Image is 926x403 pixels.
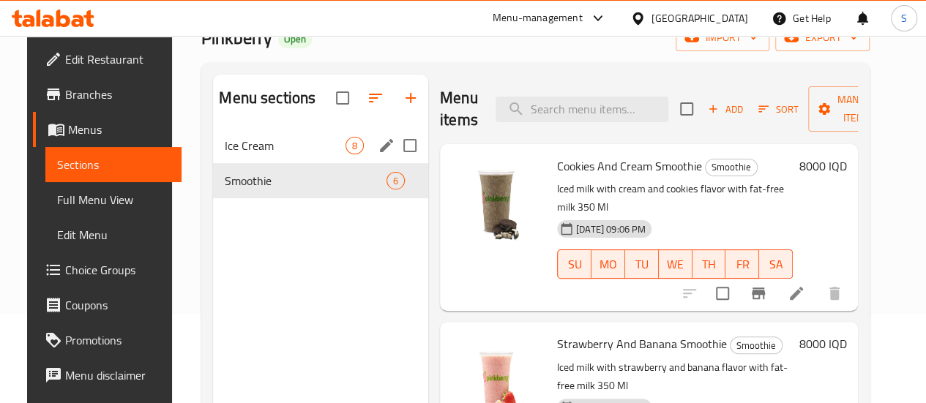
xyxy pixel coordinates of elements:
button: Manage items [808,86,906,132]
span: TH [698,254,720,275]
span: Sort items [749,98,808,121]
div: Smoothie [705,159,758,176]
a: Branches [33,77,182,112]
h6: 8000 IQD [799,156,846,176]
div: items [387,172,405,189]
span: Pinkberry [201,21,272,54]
a: Edit menu item [788,285,805,302]
span: Add [706,101,745,118]
button: Add [702,98,749,121]
button: delete [817,276,852,311]
span: [DATE] 09:06 PM [570,222,651,236]
a: Coupons [33,287,182,323]
span: Branches [65,86,170,103]
span: Choice Groups [65,261,170,279]
span: Coupons [65,296,170,314]
span: Edit Restaurant [65,50,170,68]
div: Ice Cream8edit [213,128,428,163]
button: SA [759,249,793,279]
button: TU [625,249,659,279]
div: [GEOGRAPHIC_DATA] [651,10,748,26]
span: Open [278,33,312,45]
a: Edit Menu [45,217,182,252]
span: Strawberry And Banana Smoothie [557,333,727,355]
span: Sort sections [358,80,393,116]
span: Sections [57,156,170,173]
span: Smoothie [731,337,782,354]
h6: 8000 IQD [799,334,846,354]
a: Edit Restaurant [33,42,182,77]
button: Sort [755,98,802,121]
span: Smoothie [706,159,757,176]
button: MO [591,249,625,279]
span: Add item [702,98,749,121]
a: Choice Groups [33,252,182,287]
a: Sections [45,147,182,182]
span: Cookies And Cream Smoothie [557,155,702,177]
h2: Menu items [440,87,478,131]
div: Smoothie6 [213,163,428,198]
span: Smoothie [225,172,387,189]
span: Promotions [65,331,170,349]
span: import [687,29,758,47]
a: Full Menu View [45,182,182,217]
input: search [496,97,668,122]
button: TH [692,249,726,279]
span: Menus [68,121,170,138]
span: Select section [671,94,702,124]
div: Menu-management [493,10,583,27]
a: Menus [33,112,182,147]
span: S [901,10,907,26]
button: Branch-specific-item [741,276,776,311]
span: Ice Cream [225,137,346,154]
img: Cookies And Cream Smoothie [452,156,545,249]
span: 8 [346,139,363,153]
h2: Menu sections [219,87,315,109]
span: export [787,29,858,47]
span: Sort [758,101,799,118]
span: FR [731,254,753,275]
button: SU [557,249,591,279]
button: import [676,24,769,51]
nav: Menu sections [213,122,428,204]
div: Open [278,31,312,48]
button: export [775,24,870,51]
span: Manage items [820,91,895,127]
span: Menu disclaimer [65,366,170,384]
span: SU [564,254,586,275]
button: Add section [393,80,428,116]
span: Select all sections [327,83,358,113]
p: Iced milk with cream and cookies flavor with fat-free milk 350 Ml [557,180,793,216]
button: WE [659,249,692,279]
button: FR [725,249,759,279]
a: Promotions [33,323,182,358]
span: TU [631,254,653,275]
span: SA [765,254,787,275]
span: MO [597,254,619,275]
p: Iced milk with strawberry and banana flavor with fat-free milk 350 Ml [557,358,793,395]
a: Menu disclaimer [33,358,182,393]
span: Select to update [707,278,738,309]
span: Edit Menu [57,226,170,244]
span: Full Menu View [57,191,170,208]
button: edit [376,135,397,157]
span: 6 [387,174,404,188]
span: WE [665,254,687,275]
